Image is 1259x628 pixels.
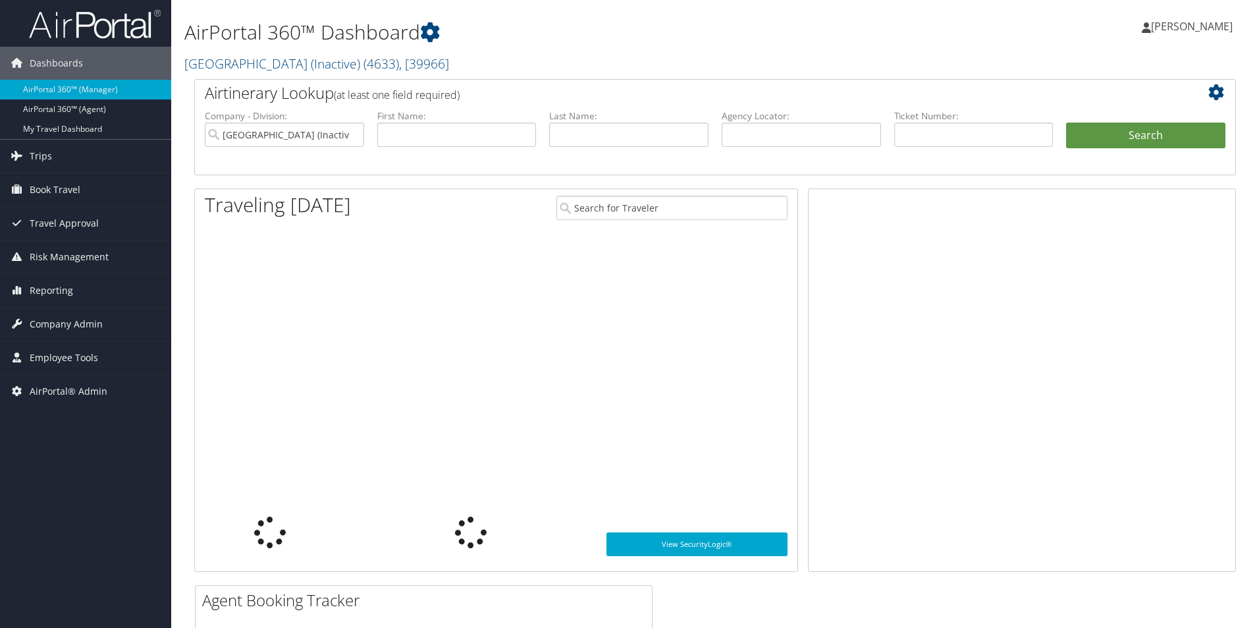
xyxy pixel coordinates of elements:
[30,274,73,307] span: Reporting
[606,532,788,556] a: View SecurityLogic®
[30,341,98,374] span: Employee Tools
[184,55,449,72] a: [GEOGRAPHIC_DATA] (Inactive)
[556,196,788,220] input: Search for Traveler
[1142,7,1246,46] a: [PERSON_NAME]
[30,375,107,408] span: AirPortal® Admin
[205,109,364,123] label: Company - Division:
[30,241,109,273] span: Risk Management
[205,82,1138,104] h2: Airtinerary Lookup
[722,109,881,123] label: Agency Locator:
[363,55,399,72] span: ( 4633 )
[549,109,709,123] label: Last Name:
[184,18,892,46] h1: AirPortal 360™ Dashboard
[30,207,99,240] span: Travel Approval
[399,55,449,72] span: , [ 39966 ]
[202,589,652,612] h2: Agent Booking Tracker
[29,9,161,40] img: airportal-logo.png
[30,308,103,341] span: Company Admin
[377,109,537,123] label: First Name:
[1066,123,1225,149] button: Search
[334,88,460,102] span: (at least one field required)
[894,109,1054,123] label: Ticket Number:
[1151,19,1233,34] span: [PERSON_NAME]
[30,47,83,80] span: Dashboards
[30,140,52,173] span: Trips
[30,173,80,206] span: Book Travel
[205,191,351,219] h1: Traveling [DATE]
